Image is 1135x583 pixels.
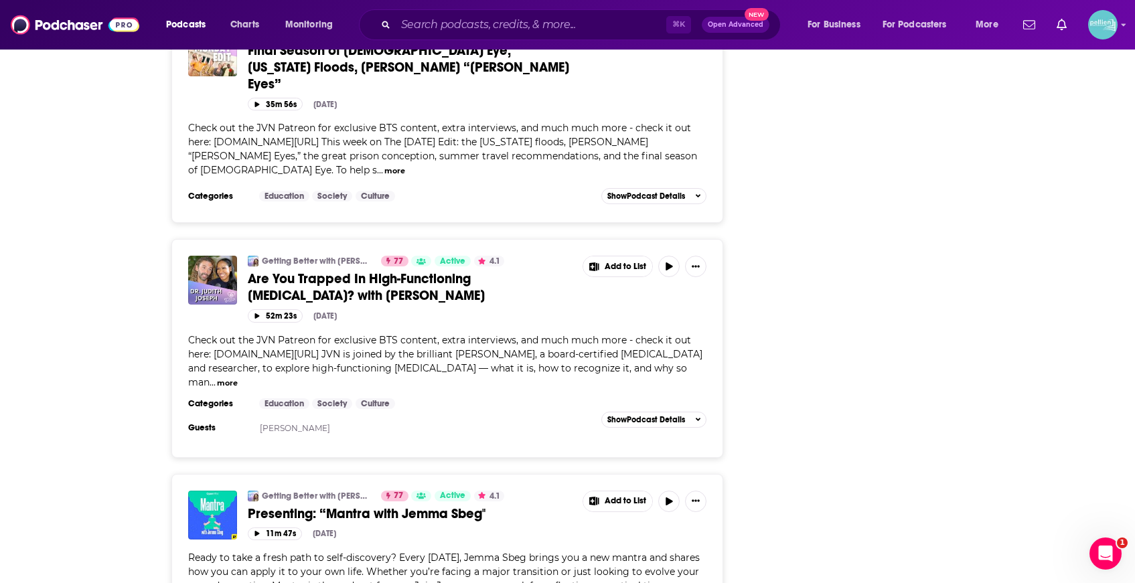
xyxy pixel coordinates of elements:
[808,15,860,34] span: For Business
[262,491,372,501] a: Getting Better with [PERSON_NAME]
[1018,13,1041,36] a: Show notifications dropdown
[259,191,309,201] a: Education
[1088,10,1118,39] span: Logged in as JessicaPellien
[188,334,702,388] span: Check out the JVN Patreon for exclusive BTS content, extra interviews, and much much more - check...
[248,527,302,540] button: 11m 47s
[313,311,337,321] div: [DATE]
[262,256,372,266] a: Getting Better with [PERSON_NAME]
[248,309,303,322] button: 52m 23s
[222,14,267,35] a: Charts
[1088,10,1118,39] img: User Profile
[248,256,258,266] img: Getting Better with Jonathan Van Ness
[188,491,237,539] img: Presenting: “Mantra with Jemma Sbeg"
[313,529,336,538] div: [DATE]
[607,415,685,424] span: Show Podcast Details
[976,15,998,34] span: More
[312,191,352,201] a: Society
[394,255,403,268] span: 77
[259,398,309,409] a: Education
[396,14,666,35] input: Search podcasts, credits, & more...
[248,505,485,522] span: Presenting: “Mantra with Jemma Sbeg"
[1051,13,1072,36] a: Show notifications dropdown
[601,188,707,204] button: ShowPodcast Details
[685,256,706,277] button: Show More Button
[312,398,352,409] a: Society
[285,15,333,34] span: Monitoring
[248,505,573,522] a: Presenting: “Mantra with Jemma Sbeg"
[248,270,485,304] span: Are You Trapped In High-Functioning [MEDICAL_DATA]? with [PERSON_NAME]
[1117,537,1128,548] span: 1
[440,489,465,503] span: Active
[260,423,330,433] a: [PERSON_NAME]
[607,191,685,201] span: Show Podcast Details
[394,489,403,503] span: 77
[313,100,337,109] div: [DATE]
[708,21,763,28] span: Open Advanced
[966,14,1015,35] button: open menu
[381,491,408,501] a: 77
[188,398,248,409] h3: Categories
[435,491,471,501] a: Active
[601,412,707,428] button: ShowPodcast Details
[188,191,248,201] h3: Categories
[248,42,569,92] span: Final Season of [DEMOGRAPHIC_DATA] Eye, [US_STATE] Floods, [PERSON_NAME] “[PERSON_NAME] Eyes”
[188,122,697,176] span: Check out the JVN Patreon for exclusive BTS content, extra interviews, and much much more - check...
[583,256,653,276] button: Show More Button
[1088,10,1118,39] button: Show profile menu
[474,256,504,266] button: 4.1
[666,16,691,33] span: ⌘ K
[377,164,383,176] span: ...
[583,491,653,511] button: Show More Button
[166,15,206,34] span: Podcasts
[276,14,350,35] button: open menu
[435,256,471,266] a: Active
[217,378,238,389] button: more
[356,191,395,201] a: Culture
[188,422,248,433] h3: Guests
[248,42,573,92] a: Final Season of [DEMOGRAPHIC_DATA] Eye, [US_STATE] Floods, [PERSON_NAME] “[PERSON_NAME] Eyes”
[1089,537,1122,570] iframe: Intercom live chat
[874,14,966,35] button: open menu
[883,15,947,34] span: For Podcasters
[356,398,395,409] a: Culture
[157,14,223,35] button: open menu
[605,262,646,272] span: Add to List
[188,256,237,305] img: Are You Trapped In High-Functioning Depression? with Dr. Judith Joseph
[372,9,793,40] div: Search podcasts, credits, & more...
[11,12,139,37] img: Podchaser - Follow, Share and Rate Podcasts
[685,491,706,512] button: Show More Button
[745,8,769,21] span: New
[384,165,405,177] button: more
[605,496,646,506] span: Add to List
[230,15,259,34] span: Charts
[440,255,465,268] span: Active
[248,491,258,501] img: Getting Better with Jonathan Van Ness
[188,27,237,76] img: Final Season of Queer Eye, Texas Floods, JoJo Siwa’s “Bette Davis Eyes”
[474,491,504,501] button: 4.1
[248,270,573,304] a: Are You Trapped In High-Functioning [MEDICAL_DATA]? with [PERSON_NAME]
[381,256,408,266] a: 77
[210,376,216,388] span: ...
[248,98,303,110] button: 35m 56s
[798,14,877,35] button: open menu
[702,17,769,33] button: Open AdvancedNew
